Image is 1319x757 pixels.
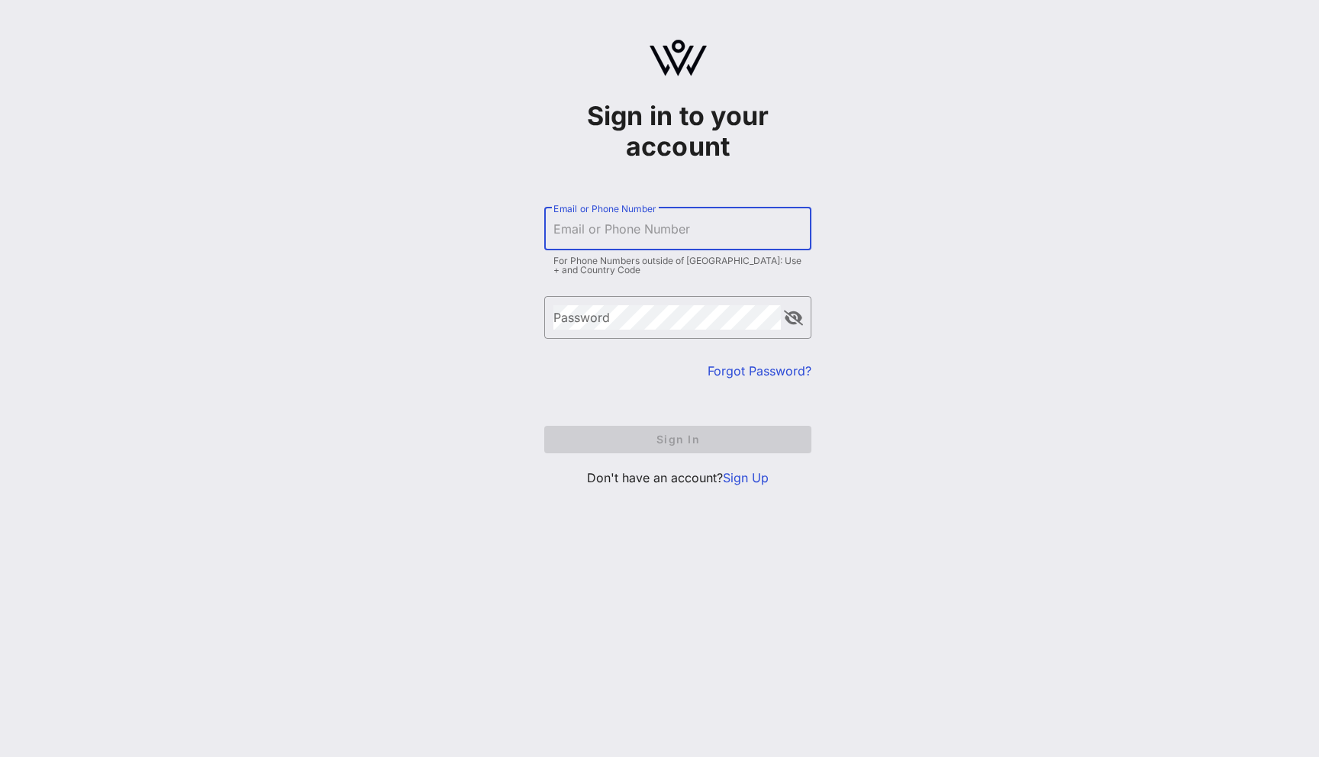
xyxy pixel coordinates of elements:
div: For Phone Numbers outside of [GEOGRAPHIC_DATA]: Use + and Country Code [553,256,802,275]
button: append icon [784,311,803,326]
label: Email or Phone Number [553,203,656,214]
h1: Sign in to your account [544,101,811,162]
a: Sign Up [723,470,769,485]
a: Forgot Password? [708,363,811,378]
p: Don't have an account? [544,469,811,487]
img: logo.svg [650,40,707,76]
input: Email or Phone Number [553,217,802,241]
